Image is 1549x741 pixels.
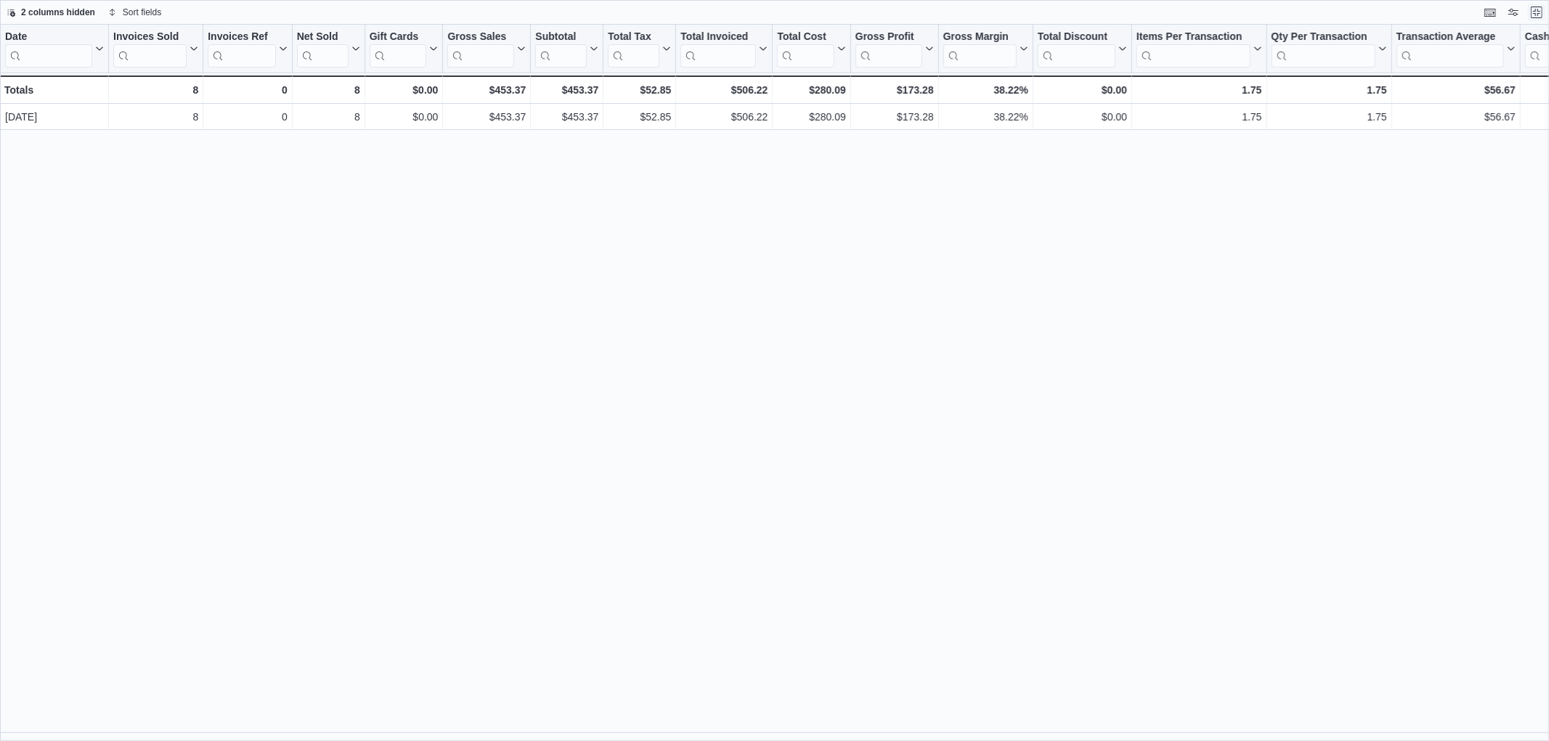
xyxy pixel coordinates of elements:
[680,81,768,99] div: $506.22
[535,81,598,99] div: $453.37
[113,108,198,126] div: 8
[777,30,845,67] button: Total Cost
[680,30,768,67] button: Total Invoiced
[297,30,349,44] div: Net Sold
[777,108,845,126] div: $280.09
[855,81,934,99] div: $173.28
[608,30,671,67] button: Total Tax
[5,30,92,44] div: Date
[608,108,671,126] div: $52.85
[1137,30,1262,67] button: Items Per Transaction
[680,30,756,44] div: Total Invoiced
[5,108,104,126] div: [DATE]
[297,30,360,67] button: Net Sold
[1137,30,1251,44] div: Items Per Transaction
[113,30,187,44] div: Invoices Sold
[297,30,349,67] div: Net Sold
[855,30,934,67] button: Gross Profit
[1137,108,1262,126] div: 1.75
[1481,4,1499,21] button: Keyboard shortcuts
[943,108,1028,126] div: 38.22%
[5,30,104,67] button: Date
[447,81,526,99] div: $453.37
[1505,4,1522,21] button: Display options
[370,30,439,67] button: Gift Cards
[447,108,526,126] div: $453.37
[1038,30,1127,67] button: Total Discount
[113,81,198,99] div: 8
[1272,30,1387,67] button: Qty Per Transaction
[113,30,198,67] button: Invoices Sold
[1137,30,1251,67] div: Items Per Transaction
[777,81,845,99] div: $280.09
[297,81,360,99] div: 8
[370,81,439,99] div: $0.00
[1038,81,1127,99] div: $0.00
[680,108,768,126] div: $506.22
[208,81,287,99] div: 0
[1038,108,1127,126] div: $0.00
[1396,81,1516,99] div: $56.67
[943,81,1028,99] div: 38.22%
[1038,30,1115,44] div: Total Discount
[608,30,659,67] div: Total Tax
[21,7,95,18] span: 2 columns hidden
[535,30,587,44] div: Subtotal
[297,108,360,126] div: 8
[943,30,1028,67] button: Gross Margin
[1396,108,1516,126] div: $56.67
[535,108,598,126] div: $453.37
[1396,30,1504,44] div: Transaction Average
[777,30,834,67] div: Total Cost
[608,30,659,44] div: Total Tax
[943,30,1017,44] div: Gross Margin
[1396,30,1504,67] div: Transaction Average
[680,30,756,67] div: Total Invoiced
[1528,4,1545,21] button: Exit fullscreen
[855,108,934,126] div: $173.28
[208,30,275,67] div: Invoices Ref
[535,30,598,67] button: Subtotal
[855,30,922,44] div: Gross Profit
[1272,30,1375,67] div: Qty Per Transaction
[608,81,671,99] div: $52.85
[113,30,187,67] div: Invoices Sold
[370,108,439,126] div: $0.00
[777,30,834,44] div: Total Cost
[4,81,104,99] div: Totals
[1272,108,1387,126] div: 1.75
[1038,30,1115,67] div: Total Discount
[123,7,161,18] span: Sort fields
[370,30,427,44] div: Gift Cards
[1272,81,1387,99] div: 1.75
[855,30,922,67] div: Gross Profit
[208,30,275,44] div: Invoices Ref
[208,30,287,67] button: Invoices Ref
[1137,81,1262,99] div: 1.75
[1,4,101,21] button: 2 columns hidden
[1396,30,1516,67] button: Transaction Average
[447,30,514,67] div: Gross Sales
[5,30,92,67] div: Date
[102,4,167,21] button: Sort fields
[447,30,514,44] div: Gross Sales
[1272,30,1375,44] div: Qty Per Transaction
[208,108,287,126] div: 0
[535,30,587,67] div: Subtotal
[447,30,526,67] button: Gross Sales
[943,30,1017,67] div: Gross Margin
[370,30,427,67] div: Gift Card Sales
